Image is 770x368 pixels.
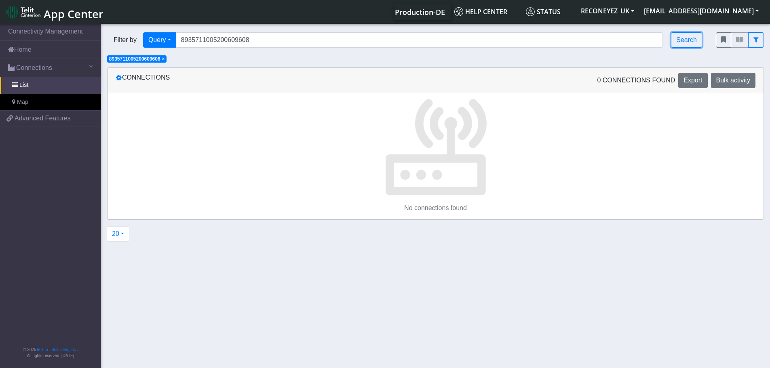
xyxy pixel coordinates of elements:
span: Help center [454,7,507,16]
span: Production-DE [395,7,445,17]
div: fitlers menu [716,32,764,48]
button: Search [671,32,702,48]
span: 8935711005200609608 [109,56,160,62]
span: Connections [16,63,52,73]
button: 20 [107,226,129,242]
button: [EMAIL_ADDRESS][DOMAIN_NAME] [639,4,764,18]
span: Advanced Features [15,114,71,123]
span: Filter by [107,35,143,45]
span: 0 Connections found [597,76,675,85]
a: Status [523,4,576,20]
a: Telit IoT Solutions, Inc. [36,347,77,352]
img: logo-telit-cinterion-gw-new.png [6,6,40,19]
span: Export [684,77,702,84]
button: Close [162,57,165,61]
span: App Center [44,6,103,21]
span: List [19,81,28,90]
div: Connections [110,73,436,88]
a: App Center [6,3,102,21]
button: RECONEYEZ_UK [576,4,639,18]
img: status.svg [526,7,535,16]
button: Export [678,73,707,88]
button: Bulk activity [711,73,755,88]
p: No connections found [108,203,764,213]
a: Help center [451,4,523,20]
a: Your current platform instance [394,4,445,20]
input: Search... [176,32,663,48]
span: × [162,56,165,62]
span: Bulk activity [716,77,750,84]
img: knowledge.svg [454,7,463,16]
img: No connections found [384,93,487,197]
button: Query [143,32,176,48]
span: Map [17,98,28,107]
span: Status [526,7,561,16]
